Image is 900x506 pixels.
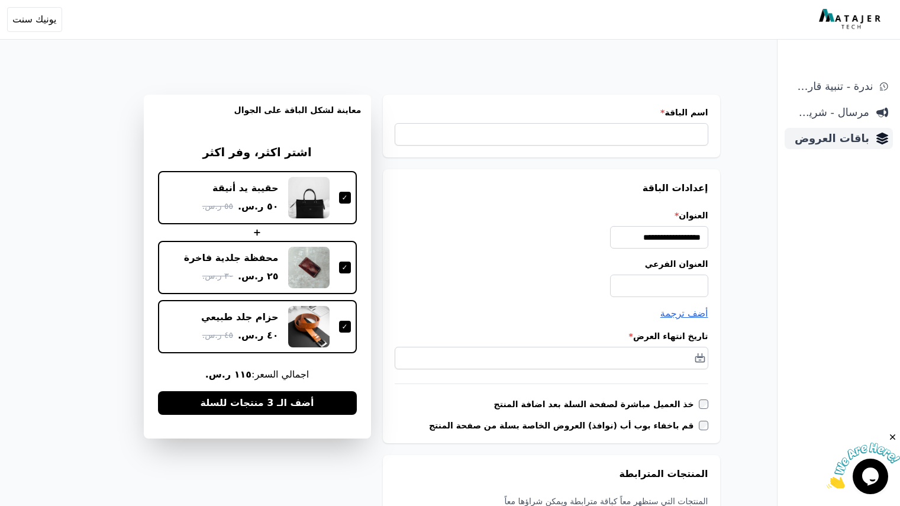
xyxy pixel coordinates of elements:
[158,391,357,415] button: أضف الـ 3 منتجات للسلة
[395,107,708,118] label: اسم الباقة
[238,269,279,283] span: ٢٥ ر.س.
[789,104,869,121] span: مرسال - شريط دعاية
[494,398,699,410] label: خذ العميل مباشرة لصفحة السلة بعد اضافة المنتج
[202,270,233,282] span: ٣٠ ر.س.
[395,467,708,481] h3: المنتجات المترابطة
[200,396,314,410] span: أضف الـ 3 منتجات للسلة
[238,328,279,343] span: ٤٠ ر.س.
[158,368,357,382] span: اجمالي السعر:
[288,247,330,288] img: محفظة جلدية فاخرة
[395,181,708,195] h3: إعدادات الباقة
[212,182,278,195] div: حقيبة يد أنيقة
[660,308,708,319] span: أضف ترجمة
[158,225,357,240] div: +
[429,420,699,431] label: قم باخفاء بوب أب (نوافذ) العروض الخاصة بسلة من صفحة المنتج
[205,369,251,380] b: ١١٥ ر.س.
[184,252,279,265] div: محفظة جلدية فاخرة
[789,78,873,95] span: ندرة - تنبية قارب علي النفاذ
[395,258,708,270] label: العنوان الفرعي
[238,199,279,214] span: ٥٠ ر.س.
[395,330,708,342] label: تاريخ انتهاء العرض
[827,432,900,488] iframe: chat widget
[660,307,708,321] button: أضف ترجمة
[819,9,883,30] img: MatajerTech Logo
[202,329,233,341] span: ٤٥ ر.س.
[395,210,708,221] label: العنوان
[201,311,279,324] div: حزام جلد طبيعي
[158,144,357,162] h3: اشتر اكثر، وفر اكثر
[288,306,330,347] img: حزام جلد طبيعي
[789,130,869,147] span: باقات العروض
[12,12,57,27] span: يونيك سنت
[7,7,62,32] button: يونيك سنت
[202,200,233,212] span: ٥٥ ر.س.
[153,104,362,130] h3: معاينة لشكل الباقة على الجوال
[288,177,330,218] img: حقيبة يد أنيقة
